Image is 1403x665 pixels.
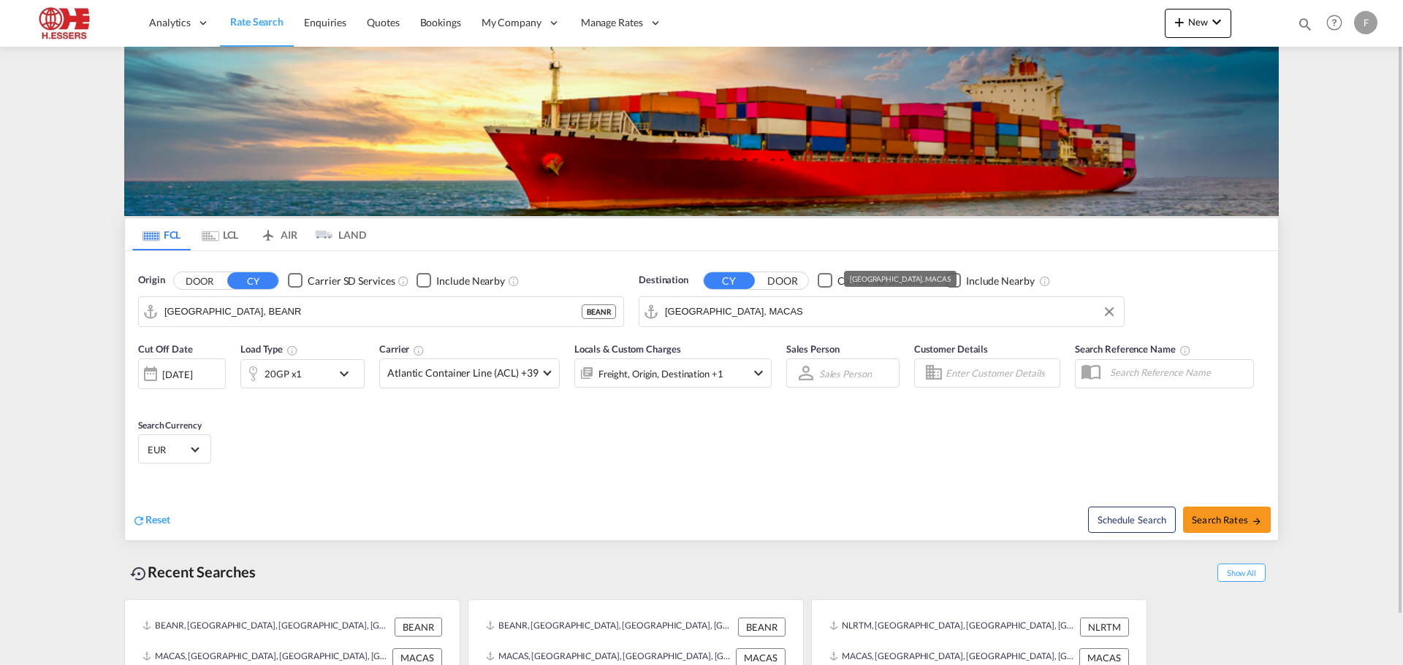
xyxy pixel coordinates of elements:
[164,301,582,323] input: Search by Port
[240,343,298,355] span: Load Type
[1179,345,1191,356] md-icon: Your search will be saved by the below given name
[1171,13,1188,31] md-icon: icon-plus 400-fg
[818,273,924,288] md-checkbox: Checkbox No Ink
[486,618,734,637] div: BEANR, Antwerp, Belgium, Western Europe, Europe
[757,272,808,289] button: DOOR
[139,297,623,326] md-input-container: Antwerp, BEANR
[148,443,189,456] span: EUR
[149,15,191,30] span: Analytics
[1297,16,1313,38] div: icon-magnify
[138,273,164,288] span: Origin
[1322,10,1354,36] div: Help
[395,618,442,637] div: BEANR
[162,368,192,381] div: [DATE]
[124,556,262,588] div: Recent Searches
[704,272,755,289] button: CY
[1297,16,1313,32] md-icon: icon-magnify
[1075,343,1191,355] span: Search Reference Name
[436,274,505,288] div: Include Nearby
[335,365,360,383] md-icon: icon-chevron-down
[946,362,1055,384] input: Enter Customer Details
[1088,507,1176,533] button: Note: By default Schedule search will only considerorigin ports, destination ports and cut off da...
[1171,16,1225,28] span: New
[259,226,277,237] md-icon: icon-airplane
[286,345,298,356] md-icon: icon-information-outline
[138,358,226,389] div: [DATE]
[240,359,365,388] div: 20GP x1icon-chevron-down
[750,364,767,382] md-icon: icon-chevron-down
[665,301,1117,323] input: Search by Port
[850,271,951,287] div: [GEOGRAPHIC_DATA], MACAS
[304,16,346,28] span: Enquiries
[132,218,191,250] md-tab-item: FCL
[124,47,1279,216] img: LCL+%26+FCL+BACKGROUND.png
[482,15,541,30] span: My Company
[639,297,1124,326] md-input-container: Casablanca, MACAS
[581,15,643,30] span: Manage Rates
[132,512,170,528] div: icon-refreshReset
[914,343,988,355] span: Customer Details
[191,218,249,250] md-tab-item: LCL
[1322,10,1347,35] span: Help
[598,364,723,384] div: Freight Origin Destination Factory Stuffing
[1252,516,1262,526] md-icon: icon-arrow-right
[582,304,616,319] div: BEANR
[639,273,688,288] span: Destination
[130,565,148,583] md-icon: icon-backup-restore
[227,272,278,289] button: CY
[142,618,391,637] div: BEANR, Antwerp, Belgium, Western Europe, Europe
[786,343,840,355] span: Sales Person
[132,514,145,527] md-icon: icon-refresh
[145,513,170,526] span: Reset
[946,273,1035,288] md-checkbox: Checkbox No Ink
[1354,11,1377,34] div: F
[308,218,366,250] md-tab-item: LAND
[249,218,308,250] md-tab-item: AIR
[738,618,786,637] div: BEANR
[966,274,1035,288] div: Include Nearby
[398,275,409,287] md-icon: Unchecked: Search for CY (Container Yard) services for all selected carriers.Checked : Search for...
[1217,564,1266,582] span: Show All
[1103,361,1253,383] input: Search Reference Name
[420,16,461,28] span: Bookings
[138,420,202,431] span: Search Currency
[230,15,284,28] span: Rate Search
[265,364,302,384] div: 20GP x1
[508,275,520,287] md-icon: Unchecked: Ignores neighbouring ports when fetching rates.Checked : Includes neighbouring ports w...
[413,345,425,356] md-icon: The selected Trucker/Carrierwill be displayed in the rate results If the rates are from another f...
[288,273,395,288] md-checkbox: Checkbox No Ink
[574,358,772,388] div: Freight Origin Destination Factory Stuffingicon-chevron-down
[308,274,395,288] div: Carrier SD Services
[829,618,1076,637] div: NLRTM, Rotterdam, Netherlands, Western Europe, Europe
[417,273,505,288] md-checkbox: Checkbox No Ink
[174,272,225,289] button: DOOR
[146,439,203,460] md-select: Select Currency: € EUREuro
[22,7,121,39] img: 690005f0ba9d11ee90968bb23dcea500.JPG
[1165,9,1231,38] button: icon-plus 400-fgNewicon-chevron-down
[367,16,399,28] span: Quotes
[1192,514,1262,526] span: Search Rates
[1183,507,1271,533] button: Search Ratesicon-arrow-right
[574,343,681,355] span: Locals & Custom Charges
[1208,13,1225,31] md-icon: icon-chevron-down
[1098,301,1120,323] button: Clear Input
[132,218,366,250] md-pagination-wrapper: Use the left and right arrow keys to navigate between tabs
[1039,275,1051,287] md-icon: Unchecked: Ignores neighbouring ports when fetching rates.Checked : Includes neighbouring ports w...
[1080,618,1129,637] div: NLRTM
[379,343,425,355] span: Carrier
[387,366,539,380] span: Atlantic Container Line (ACL) +39
[125,251,1278,540] div: Origin DOOR CY Checkbox No InkUnchecked: Search for CY (Container Yard) services for all selected...
[837,274,924,288] div: Carrier SD Services
[818,363,873,384] md-select: Sales Person
[138,343,193,355] span: Cut Off Date
[138,388,149,407] md-datepicker: Select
